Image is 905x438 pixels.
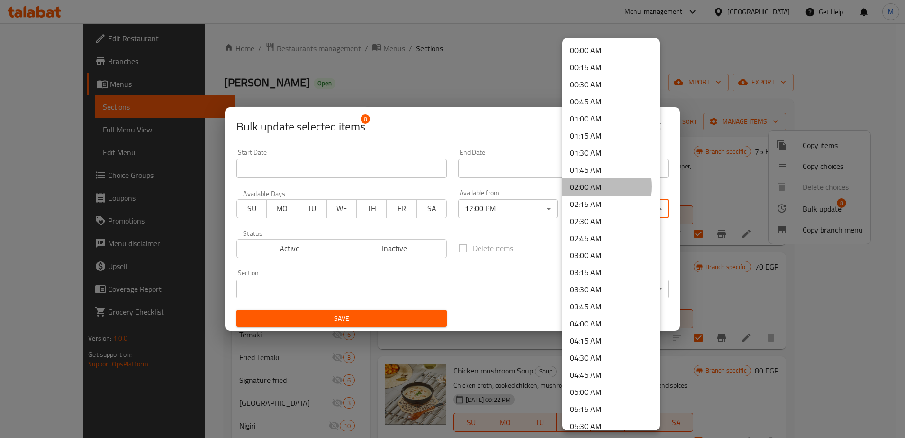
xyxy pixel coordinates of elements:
li: 03:00 AM [562,247,660,264]
li: 02:45 AM [562,230,660,247]
li: 05:15 AM [562,401,660,418]
li: 04:45 AM [562,366,660,383]
li: 03:45 AM [562,298,660,315]
li: 02:00 AM [562,178,660,196]
li: 05:00 AM [562,383,660,401]
li: 04:15 AM [562,332,660,349]
li: 00:30 AM [562,76,660,93]
li: 01:00 AM [562,110,660,127]
li: 01:30 AM [562,144,660,161]
li: 03:15 AM [562,264,660,281]
li: 03:30 AM [562,281,660,298]
li: 01:45 AM [562,161,660,178]
li: 04:00 AM [562,315,660,332]
li: 05:30 AM [562,418,660,435]
li: 00:00 AM [562,42,660,59]
li: 02:30 AM [562,213,660,230]
li: 02:15 AM [562,196,660,213]
li: 00:45 AM [562,93,660,110]
li: 00:15 AM [562,59,660,76]
li: 04:30 AM [562,349,660,366]
li: 01:15 AM [562,127,660,144]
